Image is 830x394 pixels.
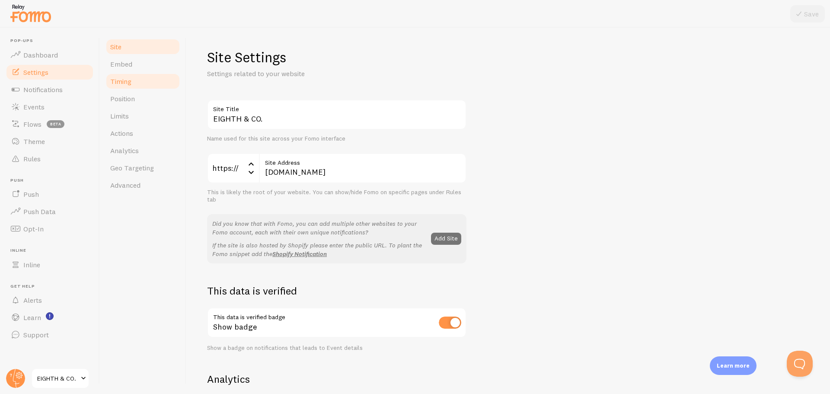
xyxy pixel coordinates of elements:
span: Inline [23,260,40,269]
span: Position [110,94,135,103]
img: fomo-relay-logo-orange.svg [9,2,52,24]
a: Timing [105,73,181,90]
div: Show badge [207,308,466,339]
a: Theme [5,133,94,150]
a: Events [5,98,94,115]
a: Push Data [5,203,94,220]
a: Dashboard [5,46,94,64]
button: Add Site [431,233,461,245]
h1: Site Settings [207,48,466,66]
a: Notifications [5,81,94,98]
span: Push [23,190,39,199]
a: Geo Targeting [105,159,181,176]
div: Name used for this site across your Fomo interface [207,135,466,143]
a: Flows beta [5,115,94,133]
a: Support [5,326,94,343]
p: Did you know that with Fomo, you can add multiple other websites to your Fomo account, each with ... [212,219,426,237]
a: Push [5,186,94,203]
a: Shopify Notification [272,250,327,258]
label: Site Title [207,99,466,114]
p: If the site is also hosted by Shopify please enter the public URL. To plant the Fomo snippet add the [212,241,426,258]
a: Site [105,38,181,55]
a: Analytics [105,142,181,159]
span: Push Data [23,207,56,216]
span: Get Help [10,284,94,289]
a: Alerts [5,291,94,309]
span: Limits [110,112,129,120]
span: Timing [110,77,131,86]
span: Opt-In [23,224,44,233]
div: Learn more [710,356,757,375]
span: Analytics [110,146,139,155]
span: Rules [23,154,41,163]
h2: This data is verified [207,284,466,298]
span: Events [23,103,45,111]
a: Limits [105,107,181,125]
a: Embed [105,55,181,73]
a: Rules [5,150,94,167]
a: Learn [5,309,94,326]
span: Support [23,330,49,339]
div: Show a badge on notifications that leads to Event details [207,344,466,352]
span: Flows [23,120,41,128]
span: Inline [10,248,94,253]
label: Site Address [259,153,466,168]
span: Notifications [23,85,63,94]
div: This is likely the root of your website. You can show/hide Fomo on specific pages under Rules tab [207,189,466,204]
p: Settings related to your website [207,69,415,79]
a: Inline [5,256,94,273]
a: Position [105,90,181,107]
span: Learn [23,313,41,322]
span: Advanced [110,181,140,189]
a: EIGHTH & CO. [31,368,89,389]
svg: <p>Watch New Feature Tutorials!</p> [46,312,54,320]
span: Actions [110,129,133,138]
span: Push [10,178,94,183]
div: https:// [207,153,259,183]
a: Opt-In [5,220,94,237]
span: Site [110,42,121,51]
span: Embed [110,60,132,68]
p: Learn more [717,362,750,370]
span: EIGHTH & CO. [37,373,78,384]
span: Dashboard [23,51,58,59]
h2: Analytics [207,372,466,386]
span: Pop-ups [10,38,94,44]
iframe: Help Scout Beacon - Open [787,351,813,377]
span: Theme [23,137,45,146]
span: Settings [23,68,48,77]
a: Settings [5,64,94,81]
span: Geo Targeting [110,163,154,172]
span: Alerts [23,296,42,304]
a: Advanced [105,176,181,194]
a: Actions [105,125,181,142]
span: beta [47,120,64,128]
input: myhonestcompany.com [259,153,466,183]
